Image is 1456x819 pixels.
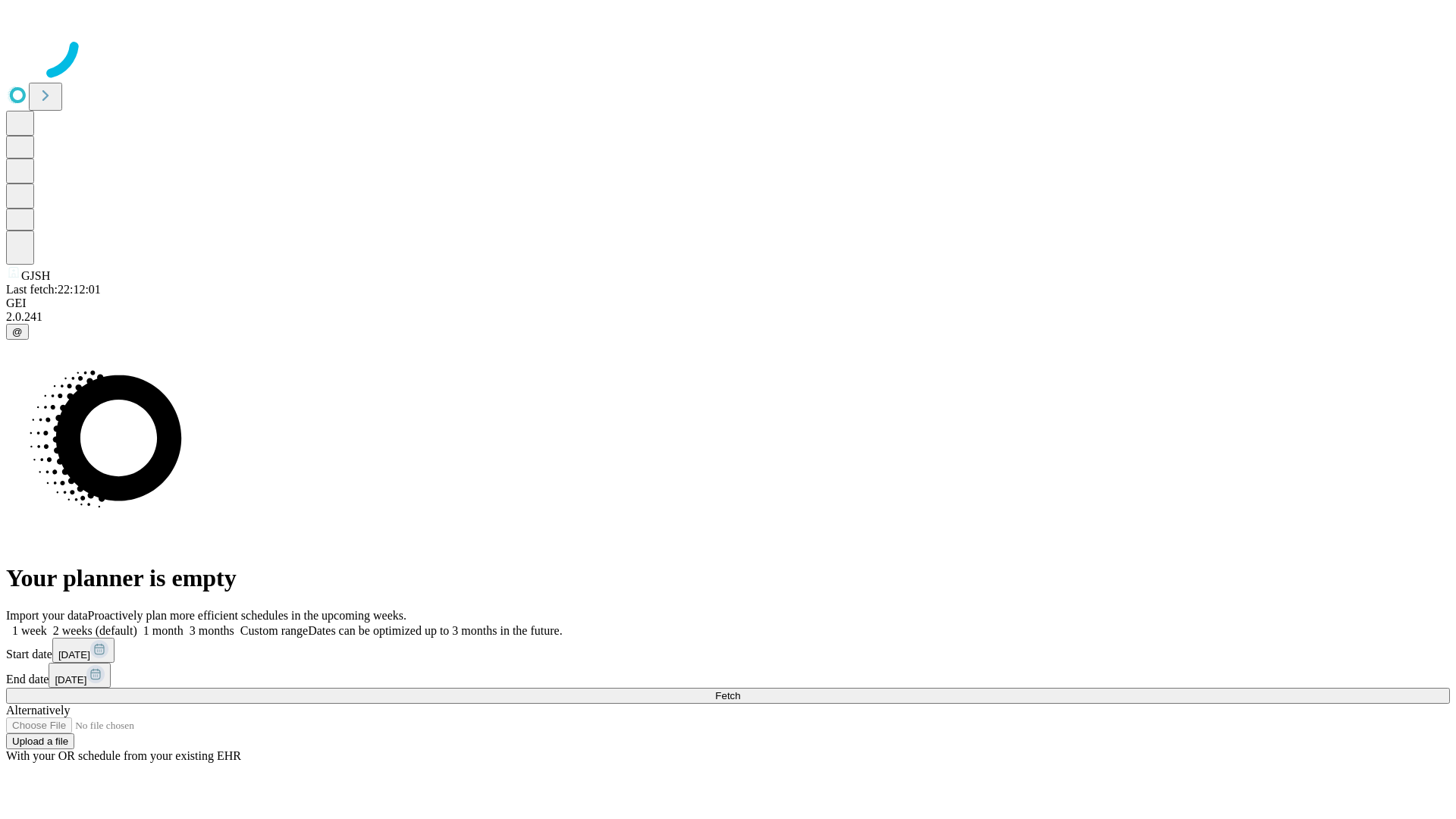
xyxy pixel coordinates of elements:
[53,624,137,637] span: 2 weeks (default)
[6,324,29,340] button: @
[52,638,115,663] button: [DATE]
[6,704,70,717] span: Alternatively
[240,624,308,637] span: Custom range
[190,624,234,637] span: 3 months
[143,624,184,637] span: 1 month
[6,609,88,622] span: Import your data
[6,310,1450,324] div: 2.0.241
[88,609,406,622] span: Proactively plan more efficient schedules in the upcoming weeks.
[6,564,1450,592] h1: Your planner is empty
[21,269,50,282] span: GJSH
[6,688,1450,704] button: Fetch
[6,663,1450,688] div: End date
[6,638,1450,663] div: Start date
[55,674,86,686] span: [DATE]
[58,649,90,661] span: [DATE]
[12,624,47,637] span: 1 week
[49,663,111,688] button: [DATE]
[12,326,23,337] span: @
[6,283,101,296] span: Last fetch: 22:12:01
[308,624,562,637] span: Dates can be optimized up to 3 months in the future.
[6,297,1450,310] div: GEI
[6,733,74,749] button: Upload a file
[6,749,241,762] span: With your OR schedule from your existing EHR
[715,690,740,701] span: Fetch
